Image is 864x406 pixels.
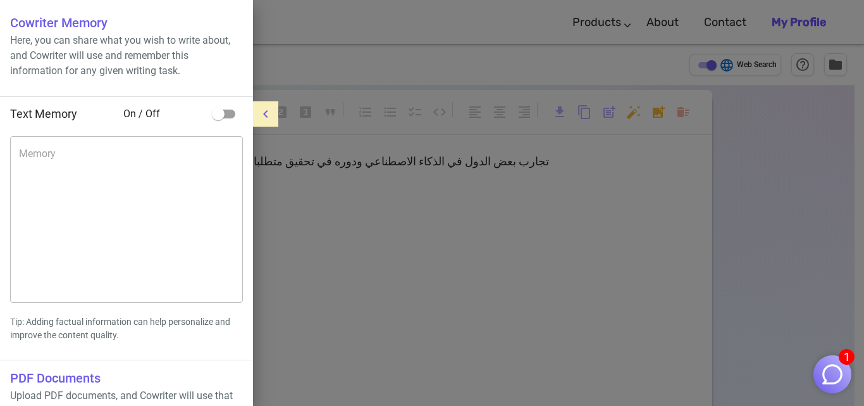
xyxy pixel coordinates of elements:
p: Tip: Adding factual information can help personalize and improve the content quality. [10,315,243,342]
h6: Cowriter Memory [10,13,243,33]
p: Here, you can share what you wish to write about, and Cowriter will use and remember this informa... [10,33,243,79]
img: Close chat [820,362,844,386]
span: 1 [839,349,855,365]
span: Text Memory [10,107,77,120]
span: On / Off [123,106,206,122]
button: menu [253,101,278,127]
h6: PDF Documents [10,368,243,388]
